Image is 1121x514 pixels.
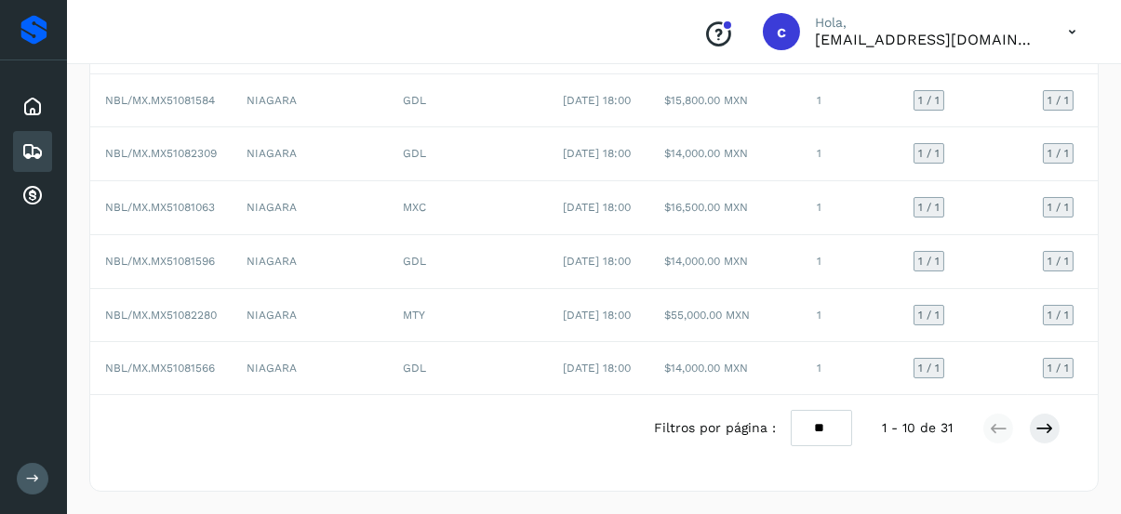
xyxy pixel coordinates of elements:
[918,362,940,374] span: 1 / 1
[802,235,899,288] td: 1
[649,127,802,180] td: $14,000.00 MXN
[13,131,52,172] div: Embarques
[13,86,52,127] div: Inicio
[563,201,631,214] span: [DATE] 18:00
[654,418,776,438] span: Filtros por página :
[649,235,802,288] td: $14,000.00 MXN
[232,342,388,395] td: NIAGARA
[1048,95,1069,106] span: 1 / 1
[563,309,631,322] span: [DATE] 18:00
[1048,362,1069,374] span: 1 / 1
[232,127,388,180] td: NIAGARA
[403,201,426,214] span: MXC
[815,15,1038,31] p: Hola,
[918,202,940,213] span: 1 / 1
[563,255,631,268] span: [DATE] 18:00
[403,94,426,107] span: GDL
[403,255,426,268] span: GDL
[649,73,802,126] td: $15,800.00 MXN
[232,73,388,126] td: NIAGARA
[403,362,426,375] span: GDL
[105,255,215,268] span: NBL/MX.MX51081596
[232,235,388,288] td: NIAGARA
[563,362,631,375] span: [DATE] 18:00
[918,95,940,106] span: 1 / 1
[232,288,388,341] td: NIAGARA
[13,176,52,217] div: Cuentas por cobrar
[105,309,217,322] span: NBL/MX.MX51082280
[403,309,425,322] span: MTY
[403,147,426,160] span: GDL
[918,256,940,267] span: 1 / 1
[1048,202,1069,213] span: 1 / 1
[563,147,631,160] span: [DATE] 18:00
[918,148,940,159] span: 1 / 1
[105,362,215,375] span: NBL/MX.MX51081566
[802,288,899,341] td: 1
[802,180,899,235] td: 1
[105,94,215,107] span: NBL/MX.MX51081584
[649,288,802,341] td: $55,000.00 MXN
[232,180,388,235] td: NIAGARA
[1048,310,1069,321] span: 1 / 1
[882,418,953,438] span: 1 - 10 de 31
[105,201,215,214] span: NBL/MX.MX51081063
[649,342,802,395] td: $14,000.00 MXN
[802,73,899,126] td: 1
[649,180,802,235] td: $16,500.00 MXN
[1048,148,1069,159] span: 1 / 1
[802,127,899,180] td: 1
[1048,256,1069,267] span: 1 / 1
[815,31,1038,48] p: cobranza1@tmartin.mx
[563,94,631,107] span: [DATE] 18:00
[105,147,217,160] span: NBL/MX.MX51082309
[802,342,899,395] td: 1
[918,310,940,321] span: 1 / 1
